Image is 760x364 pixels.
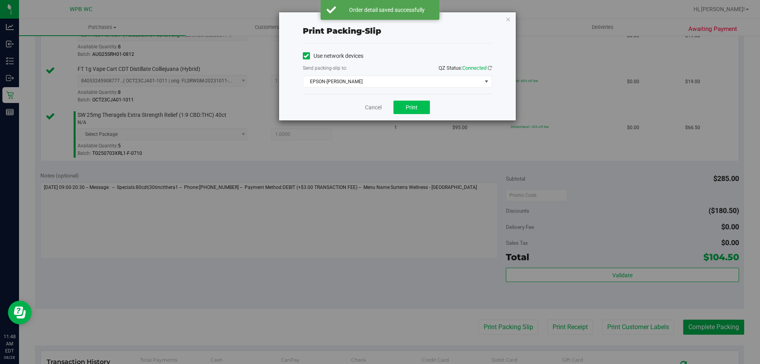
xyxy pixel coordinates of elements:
[303,65,347,72] label: Send packing-slip to:
[303,52,363,60] label: Use network devices
[393,101,430,114] button: Print
[462,65,486,71] span: Connected
[303,26,381,36] span: Print packing-slip
[481,76,491,87] span: select
[365,103,382,112] a: Cancel
[8,301,32,324] iframe: Resource center
[340,6,433,14] div: Order detail saved successfully
[303,76,482,87] span: EPSON-[PERSON_NAME]
[439,65,492,71] span: QZ Status:
[406,104,418,111] span: Print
